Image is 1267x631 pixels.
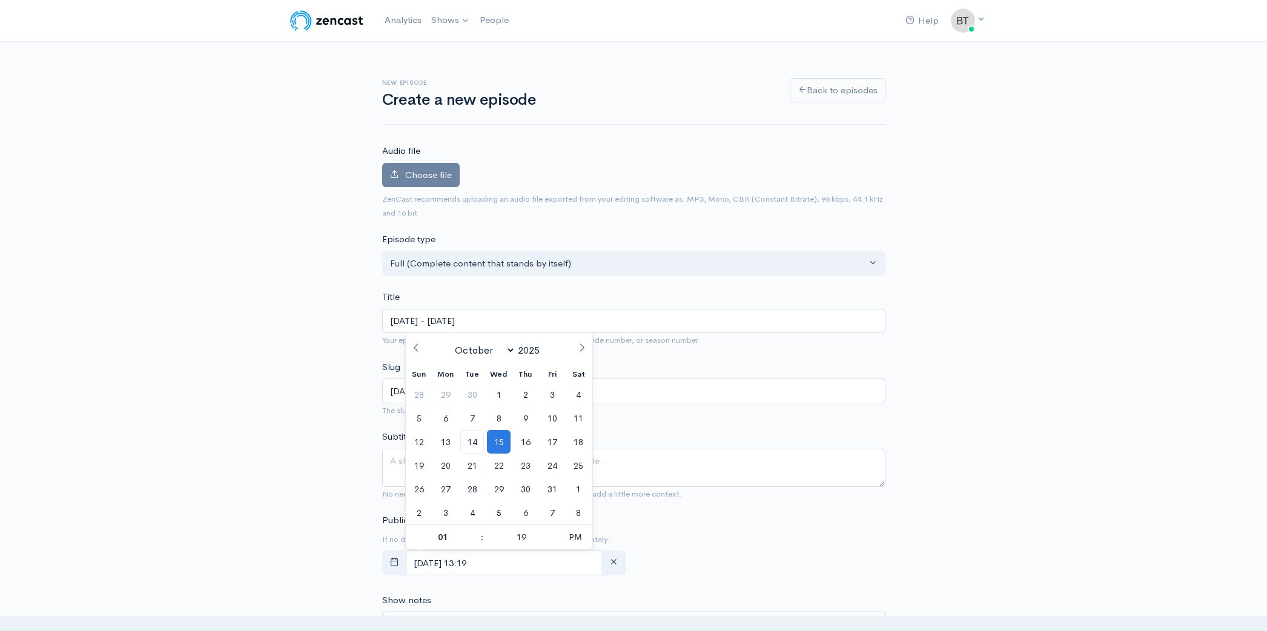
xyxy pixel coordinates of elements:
span: October 4, 2025 [567,383,590,406]
span: November 2, 2025 [407,501,431,524]
span: October 1, 2025 [487,383,511,406]
span: November 6, 2025 [514,501,537,524]
span: October 11, 2025 [567,406,590,430]
div: Full (Complete content that stands by itself) [390,257,867,271]
span: November 5, 2025 [487,501,511,524]
span: October 27, 2025 [434,477,457,501]
label: Episode type [382,233,435,246]
span: September 28, 2025 [407,383,431,406]
span: October 14, 2025 [460,430,484,454]
span: October 16, 2025 [514,430,537,454]
span: Choose file [405,169,452,180]
span: October 26, 2025 [407,477,431,501]
span: November 4, 2025 [460,501,484,524]
span: October 8, 2025 [487,406,511,430]
select: Month [449,343,515,357]
span: October 12, 2025 [407,430,431,454]
span: October 7, 2025 [460,406,484,430]
label: Publication date and time [382,514,487,527]
img: ... [951,8,975,33]
a: Help [901,8,944,34]
small: ZenCast recommends uploading an audio file exported from your editing software as: MP3, Mono, CBR... [382,194,883,218]
input: What is the episode's title? [382,309,885,334]
span: Sat [566,371,592,378]
span: Tue [459,371,486,378]
label: Title [382,290,400,304]
span: Mon [432,371,459,378]
button: clear [601,550,626,575]
span: October 23, 2025 [514,454,537,477]
a: Shows [426,7,475,34]
span: Wed [486,371,512,378]
small: No need to repeat the main title of the episode, it's best to add a little more context. [382,489,682,499]
small: The slug will be used in the URL for the episode. [382,405,549,415]
span: October 25, 2025 [567,454,590,477]
span: October 6, 2025 [434,406,457,430]
button: toggle [382,550,407,575]
span: Click to toggle [558,525,592,549]
span: September 30, 2025 [460,383,484,406]
span: October 31, 2025 [540,477,564,501]
span: October 22, 2025 [487,454,511,477]
span: October 18, 2025 [567,430,590,454]
label: Slug [382,360,400,374]
span: October 13, 2025 [434,430,457,454]
small: Your episode title should include your podcast title, episode number, or season number. [382,335,701,345]
span: October 17, 2025 [540,430,564,454]
input: title-of-episode [382,378,885,403]
label: Subtitle [382,430,414,444]
span: October 30, 2025 [514,477,537,501]
button: Full (Complete content that stands by itself) [382,251,885,276]
input: Minute [484,525,558,549]
span: Sun [406,371,432,378]
h1: Create a new episode [382,91,775,109]
small: If no date is selected, the episode will be published immediately. [382,534,609,544]
span: October 5, 2025 [407,406,431,430]
span: October 29, 2025 [487,477,511,501]
a: Analytics [380,7,426,33]
img: ZenCast Logo [288,8,365,33]
span: October 10, 2025 [540,406,564,430]
input: Year [515,344,548,357]
h6: New episode [382,79,775,86]
span: Fri [539,371,566,378]
input: Hour [406,525,480,549]
label: Audio file [382,144,420,158]
a: People [475,7,514,33]
span: October 19, 2025 [407,454,431,477]
span: October 21, 2025 [460,454,484,477]
span: November 1, 2025 [567,477,590,501]
span: October 20, 2025 [434,454,457,477]
span: November 7, 2025 [540,501,564,524]
span: October 28, 2025 [460,477,484,501]
span: October 15, 2025 [487,430,511,454]
span: September 29, 2025 [434,383,457,406]
label: Show notes [382,593,431,607]
span: October 24, 2025 [540,454,564,477]
span: November 8, 2025 [567,501,590,524]
a: Back to episodes [790,78,885,103]
span: : [480,525,484,549]
span: October 9, 2025 [514,406,537,430]
span: Thu [512,371,539,378]
span: November 3, 2025 [434,501,457,524]
span: October 3, 2025 [540,383,564,406]
span: October 2, 2025 [514,383,537,406]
